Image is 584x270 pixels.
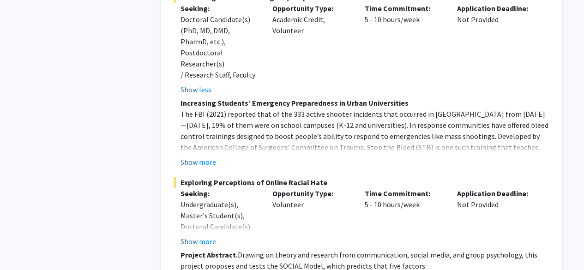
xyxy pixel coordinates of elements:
button: Show more [181,236,216,247]
div: Academic Credit, Volunteer [265,3,358,95]
p: Application Deadline: [457,188,536,199]
iframe: Chat [7,228,39,263]
div: Not Provided [450,188,542,247]
p: Opportunity Type: [272,3,351,14]
p: The FBI (2021) reported that of the 333 active shooter incidents that occurred in [GEOGRAPHIC_DAT... [181,108,549,208]
div: Volunteer [265,188,358,247]
div: Undergraduate(s), Master's Student(s), Doctoral Candidate(s) (PhD, MD, DMD, PharmD, etc.), Faculty [181,199,259,254]
p: Opportunity Type: [272,188,351,199]
button: Show less [181,84,211,95]
p: Time Commitment: [365,188,443,199]
em: , [364,143,366,152]
p: Seeking: [181,3,259,14]
div: 5 - 10 hours/week [358,3,450,95]
button: Show more [181,156,216,168]
div: Doctoral Candidate(s) (PhD, MD, DMD, PharmD, etc.), Postdoctoral Researcher(s) / Research Staff, ... [181,14,259,80]
strong: Increasing Students’ Emergency Preparedness in Urban Universities [181,98,409,108]
p: Seeking: [181,188,259,199]
p: Time Commitment: [365,3,443,14]
span: Exploring Perceptions of Online Racial Hate [174,177,549,188]
div: 5 - 10 hours/week [358,188,450,247]
strong: Project Abstract. [181,250,238,259]
div: Not Provided [450,3,542,95]
p: Application Deadline: [457,3,536,14]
